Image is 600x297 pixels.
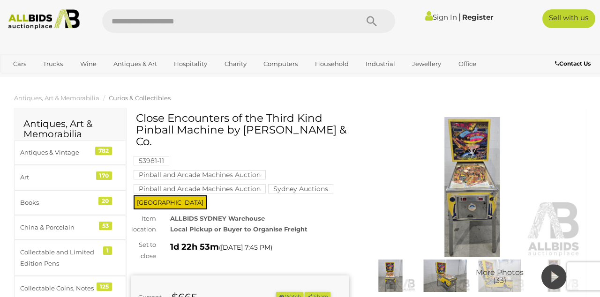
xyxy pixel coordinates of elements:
[20,147,97,158] div: Antiques & Vintage
[134,156,169,165] mark: 53981-11
[107,56,163,72] a: Antiques & Art
[462,13,493,22] a: Register
[20,197,97,208] div: Books
[14,140,126,165] a: Antiques & Vintage 782
[420,260,470,291] img: Close Encounters of the Third Kind Pinball Machine by D. Gottlieb & Co.
[14,190,126,215] a: Books 20
[360,56,401,72] a: Industrial
[452,56,482,72] a: Office
[20,172,97,183] div: Art
[542,9,595,28] a: Sell with us
[134,170,266,179] mark: Pinball and Arcade Machines Auction
[309,56,355,72] a: Household
[219,244,272,251] span: ( )
[4,9,83,30] img: Allbids.com.au
[134,185,266,193] a: Pinball and Arcade Machines Auction
[170,225,307,233] strong: Local Pickup or Buyer to Organise Freight
[425,13,457,22] a: Sign In
[14,215,126,240] a: China & Porcelain 53
[134,195,207,209] span: [GEOGRAPHIC_DATA]
[43,72,122,87] a: [GEOGRAPHIC_DATA]
[37,56,69,72] a: Trucks
[257,56,304,72] a: Computers
[555,59,593,69] a: Contact Us
[555,60,591,67] b: Contact Us
[170,215,265,222] strong: ALLBIDS SYDNEY Warehouse
[134,184,266,193] mark: Pinball and Arcade Machines Auction
[20,222,97,233] div: China & Porcelain
[97,282,112,291] div: 125
[529,260,579,291] img: 53981-11a.jpg
[20,247,97,269] div: Collectable and Limited Edition Pens
[221,243,270,252] span: [DATE] 7:45 PM
[7,56,32,72] a: Cars
[99,222,112,230] div: 53
[14,165,126,190] a: Art 170
[168,56,213,72] a: Hospitality
[74,56,103,72] a: Wine
[134,157,169,164] a: 53981-11
[7,72,38,87] a: Sports
[124,213,163,235] div: Item location
[95,147,112,155] div: 782
[458,12,461,22] span: |
[96,171,112,180] div: 170
[170,242,219,252] strong: 1d 22h 53m
[475,260,525,291] a: More Photos(33)
[134,171,266,178] a: Pinball and Arcade Machines Auction
[366,260,415,291] img: Close Encounters of the Third Kind Pinball Machine by D. Gottlieb & Co.
[268,184,333,193] mark: Sydney Auctions
[23,119,117,139] h2: Antiques, Art & Memorabilia
[348,9,395,33] button: Search
[475,260,525,291] img: Close Encounters of the Third Kind Pinball Machine by D. Gottlieb & Co.
[476,268,524,285] span: More Photos (33)
[109,94,171,102] a: Curios & Collectibles
[406,56,447,72] a: Jewellery
[14,94,99,102] a: Antiques, Art & Memorabilia
[98,197,112,205] div: 20
[218,56,253,72] a: Charity
[136,112,347,148] h1: Close Encounters of the Third Kind Pinball Machine by [PERSON_NAME] & Co.
[268,185,333,193] a: Sydney Auctions
[103,246,112,255] div: 1
[124,239,163,261] div: Set to close
[363,117,581,258] img: Close Encounters of the Third Kind Pinball Machine by D. Gottlieb & Co.
[14,240,126,276] a: Collectable and Limited Edition Pens 1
